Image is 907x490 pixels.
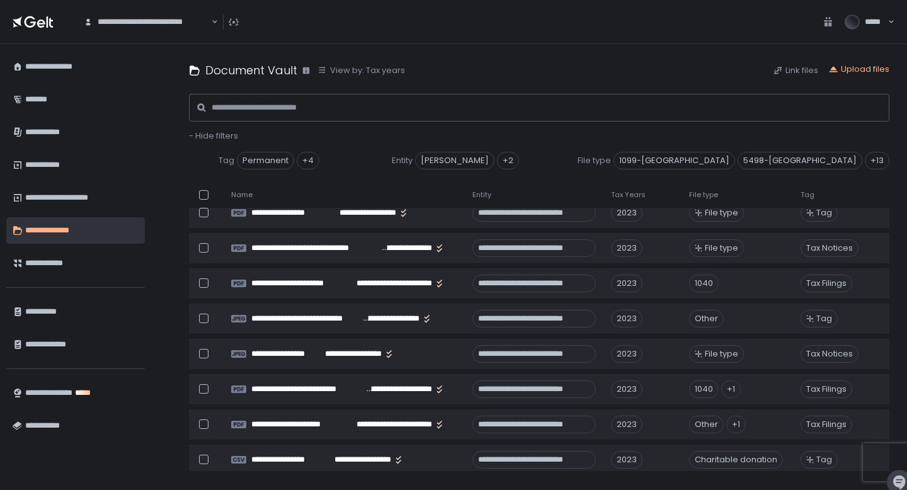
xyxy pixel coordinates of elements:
[611,416,642,433] div: 2023
[611,239,642,257] div: 2023
[801,190,814,200] span: Tag
[689,310,724,328] div: Other
[611,380,642,398] div: 2023
[611,190,646,200] span: Tax Years
[472,190,491,200] span: Entity
[689,416,724,433] div: Other
[801,275,852,292] span: Tax Filings
[816,207,832,219] span: Tag
[317,65,405,76] button: View by: Tax years
[689,380,719,398] div: 1040
[611,275,642,292] div: 2023
[219,155,234,166] span: Tag
[773,65,818,76] button: Link files
[415,152,494,169] span: [PERSON_NAME]
[816,313,832,324] span: Tag
[689,275,719,292] div: 1040
[189,130,238,142] button: - Hide filters
[205,62,297,79] h1: Document Vault
[611,310,642,328] div: 2023
[76,9,218,35] div: Search for option
[611,204,642,222] div: 2023
[231,190,253,200] span: Name
[237,152,294,169] span: Permanent
[613,152,735,169] span: 1099-[GEOGRAPHIC_DATA]
[497,152,519,169] div: +2
[611,345,642,363] div: 2023
[801,239,859,257] span: Tax Notices
[297,152,319,169] div: +4
[611,451,642,469] div: 2023
[738,152,862,169] span: 5498-[GEOGRAPHIC_DATA]
[801,416,852,433] span: Tax Filings
[705,207,738,219] span: File type
[705,242,738,254] span: File type
[578,155,611,166] span: File type
[801,380,852,398] span: Tax Filings
[828,64,889,75] button: Upload files
[865,152,889,169] div: +13
[392,155,413,166] span: Entity
[726,416,746,433] div: +1
[689,451,783,469] div: Charitable donation
[801,345,859,363] span: Tax Notices
[705,348,738,360] span: File type
[689,190,718,200] span: File type
[721,380,741,398] div: +1
[816,454,832,465] span: Tag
